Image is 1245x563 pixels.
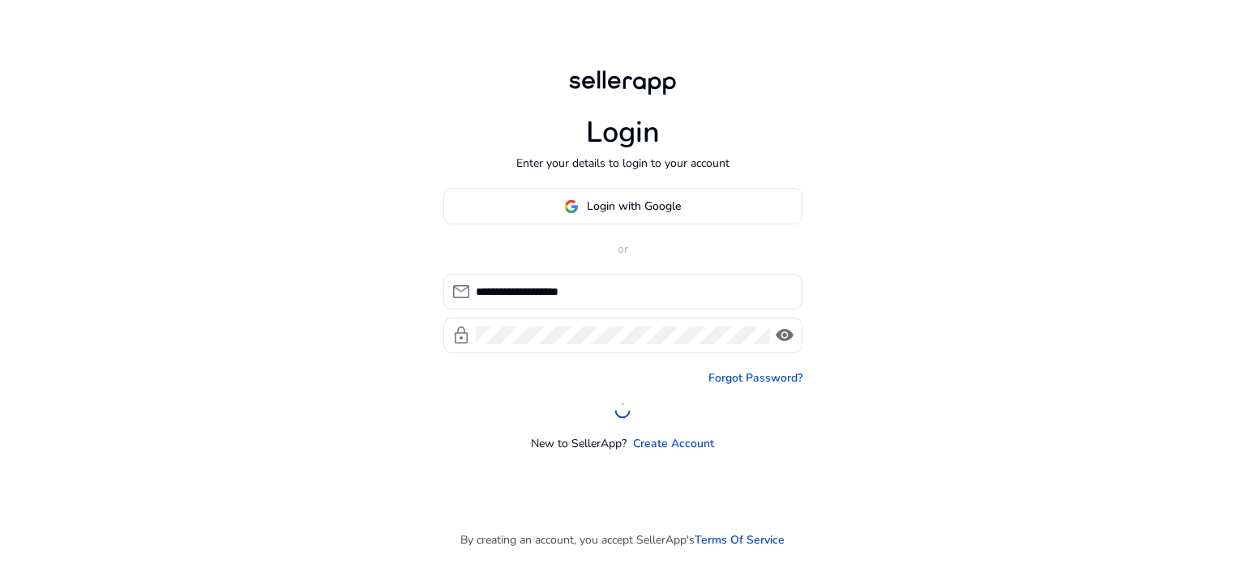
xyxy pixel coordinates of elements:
[443,241,802,258] p: or
[451,326,471,345] span: lock
[633,435,714,452] a: Create Account
[695,531,785,548] a: Terms Of Service
[775,326,794,345] span: visibility
[443,188,802,224] button: Login with Google
[531,435,627,452] p: New to SellerApp?
[586,115,660,150] h1: Login
[708,369,802,386] a: Forgot Password?
[587,198,681,215] span: Login with Google
[516,155,729,172] p: Enter your details to login to your account
[451,282,471,301] span: mail
[564,199,579,214] img: google-logo.svg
